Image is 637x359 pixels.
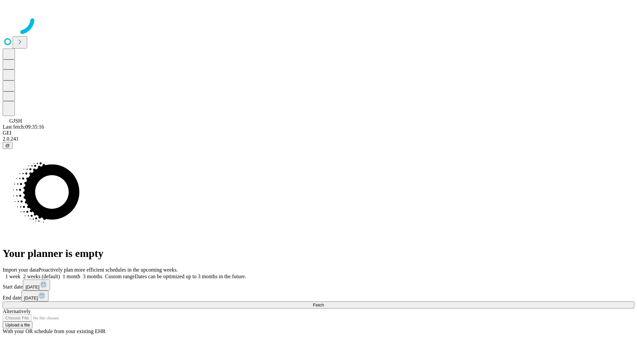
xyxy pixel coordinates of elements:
[24,296,38,300] span: [DATE]
[135,274,246,279] span: Dates can be optimized up to 3 months in the future.
[23,280,50,291] button: [DATE]
[3,130,634,136] div: GEI
[5,274,21,279] span: 1 week
[3,267,38,273] span: Import your data
[313,302,324,307] span: Fetch
[26,285,39,290] span: [DATE]
[105,274,135,279] span: Custom range
[9,118,22,124] span: GJSH
[3,142,13,149] button: @
[3,301,634,308] button: Fetch
[3,328,106,334] span: With your OR schedule from your existing EHR
[3,136,634,142] div: 2.0.241
[5,143,10,148] span: @
[3,291,634,301] div: End date
[21,291,48,301] button: [DATE]
[3,280,634,291] div: Start date
[63,274,80,279] span: 1 month
[3,247,634,260] h1: Your planner is empty
[38,267,178,273] span: Proactively plan more efficient schedules in the upcoming weeks.
[3,124,44,130] span: Last fetch: 09:35:16
[83,274,103,279] span: 3 months
[3,321,33,328] button: Upload a file
[3,308,31,314] span: Alternatively
[23,274,60,279] span: 2 weeks (default)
